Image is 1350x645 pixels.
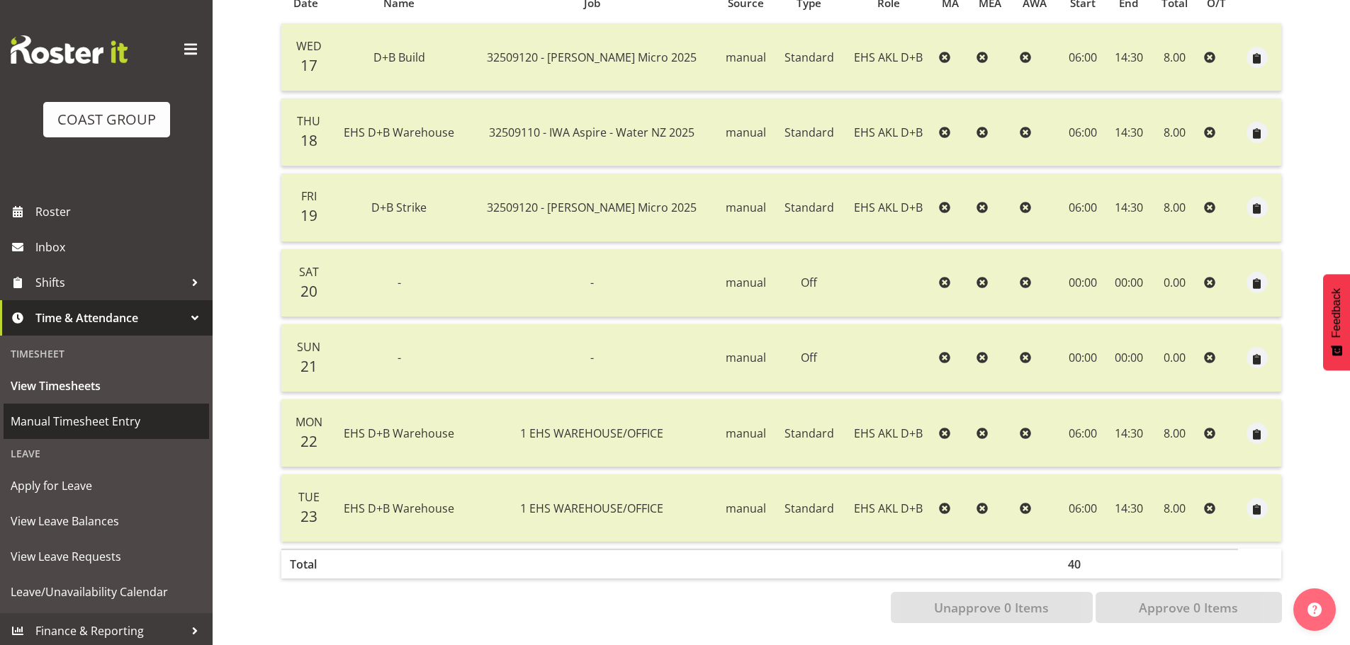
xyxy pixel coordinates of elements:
[726,275,766,290] span: manual
[281,549,331,578] th: Total
[1151,474,1198,542] td: 8.00
[300,55,317,75] span: 17
[775,324,844,392] td: Off
[854,125,923,140] span: EHS AKL D+B
[300,205,317,225] span: 19
[1139,598,1238,617] span: Approve 0 Items
[726,50,766,65] span: manual
[11,581,202,603] span: Leave/Unavailability Calendar
[299,264,319,280] span: Sat
[726,200,766,215] span: manual
[298,489,320,505] span: Tue
[1151,98,1198,166] td: 8.00
[1151,173,1198,241] td: 8.00
[300,281,317,301] span: 20
[35,307,184,329] span: Time & Attendance
[35,620,184,641] span: Finance & Reporting
[57,109,156,130] div: COAST GROUP
[590,350,594,365] span: -
[775,98,844,166] td: Standard
[775,399,844,467] td: Standard
[726,501,766,516] span: manual
[1059,474,1106,542] td: 06:00
[344,426,454,441] span: EHS D+B Warehouse
[854,501,923,516] span: EHS AKL D+B
[891,592,1093,623] button: Unapprove 0 Items
[297,113,320,129] span: Thu
[590,275,594,290] span: -
[1151,23,1198,91] td: 8.00
[297,339,320,355] span: Sun
[1059,549,1106,578] th: 40
[4,503,209,539] a: View Leave Balances
[11,475,202,496] span: Apply for Leave
[1106,474,1151,542] td: 14:30
[1106,173,1151,241] td: 14:30
[489,125,694,140] span: 32509110 - IWA Aspire - Water NZ 2025
[1106,98,1151,166] td: 14:30
[487,50,697,65] span: 32509120 - [PERSON_NAME] Micro 2025
[487,200,697,215] span: 32509120 - [PERSON_NAME] Micro 2025
[1059,399,1106,467] td: 06:00
[11,546,202,567] span: View Leave Requests
[775,173,844,241] td: Standard
[35,272,184,293] span: Shifts
[4,539,209,574] a: View Leave Requests
[300,506,317,526] span: 23
[1330,288,1343,338] span: Feedback
[11,35,128,64] img: Rosterit website logo
[11,510,202,532] span: View Leave Balances
[726,350,766,365] span: manual
[520,501,663,516] span: 1 EHS WAREHOUSE/OFFICE
[1151,399,1198,467] td: 8.00
[371,200,427,215] span: D+B Strike
[854,426,923,441] span: EHS AKL D+B
[1151,324,1198,392] td: 0.00
[1323,274,1350,370] button: Feedback - Show survey
[1106,249,1151,317] td: 00:00
[775,23,844,91] td: Standard
[1059,98,1106,166] td: 06:00
[854,50,923,65] span: EHS AKL D+B
[1106,399,1151,467] td: 14:30
[1059,173,1106,241] td: 06:00
[520,426,663,441] span: 1 EHS WAREHOUSE/OFFICE
[296,414,322,430] span: Mon
[398,350,401,365] span: -
[934,598,1049,617] span: Unapprove 0 Items
[11,375,202,396] span: View Timesheets
[35,201,206,222] span: Roster
[1059,249,1106,317] td: 00:00
[4,404,209,439] a: Manual Timesheet Entry
[344,125,454,140] span: EHS D+B Warehouse
[726,125,766,140] span: manual
[4,439,209,468] div: Leave
[1106,324,1151,392] td: 00:00
[296,38,322,54] span: Wed
[4,574,209,610] a: Leave/Unavailability Calendar
[4,368,209,404] a: View Timesheets
[4,468,209,503] a: Apply for Leave
[854,200,923,215] span: EHS AKL D+B
[775,249,844,317] td: Off
[373,50,425,65] span: D+B Build
[1307,603,1322,617] img: help-xxl-2.png
[726,426,766,441] span: manual
[35,236,206,258] span: Inbox
[4,339,209,368] div: Timesheet
[344,501,454,516] span: EHS D+B Warehouse
[1059,23,1106,91] td: 06:00
[1106,23,1151,91] td: 14:30
[1151,249,1198,317] td: 0.00
[775,474,844,542] td: Standard
[300,431,317,451] span: 22
[301,188,317,204] span: Fri
[11,411,202,432] span: Manual Timesheet Entry
[1059,324,1106,392] td: 00:00
[398,275,401,290] span: -
[300,356,317,376] span: 21
[300,130,317,150] span: 18
[1096,592,1282,623] button: Approve 0 Items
